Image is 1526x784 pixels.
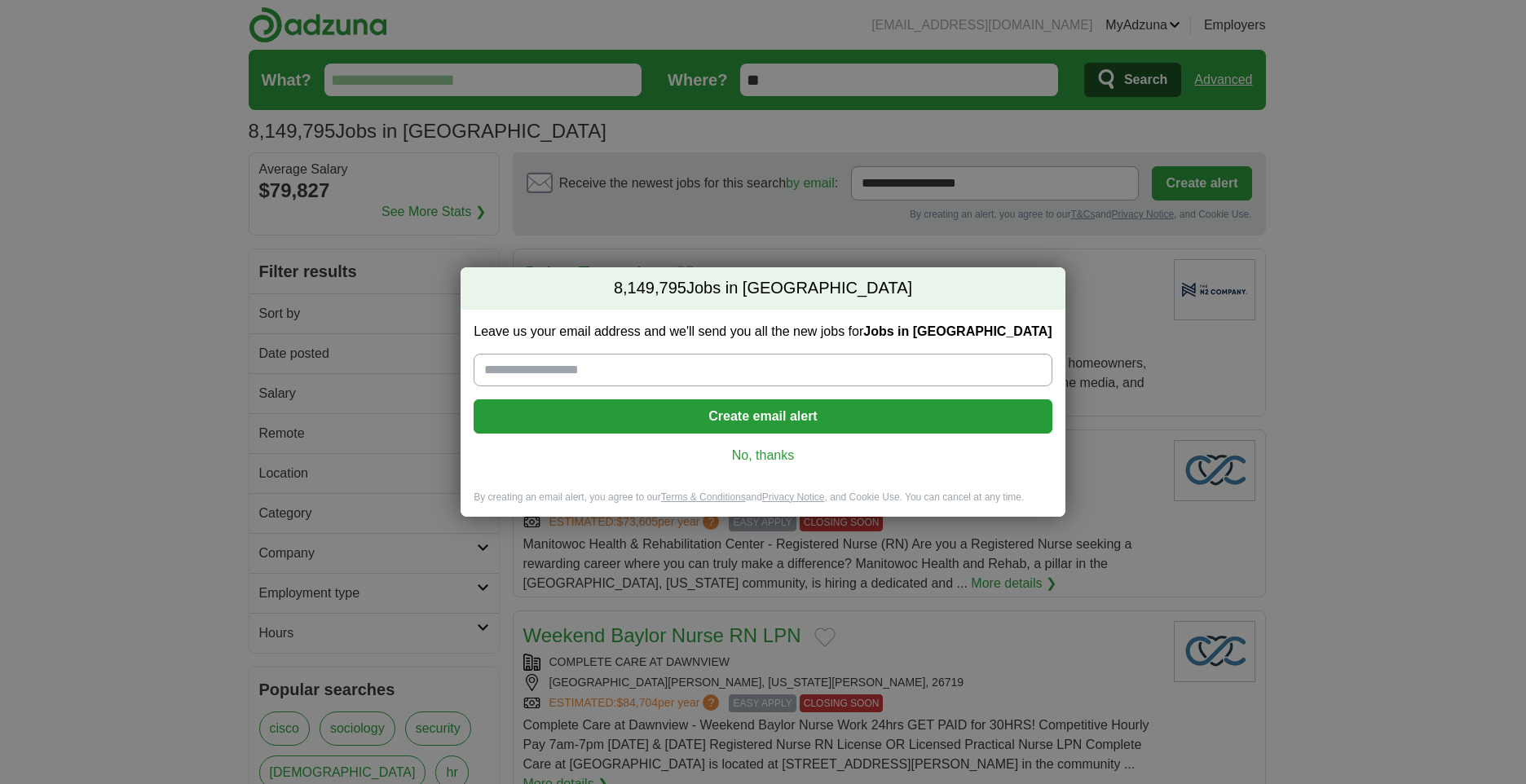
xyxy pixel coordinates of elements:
[762,491,825,503] a: Privacy Notice
[863,324,1052,338] strong: Jobs in [GEOGRAPHIC_DATA]
[661,491,746,503] a: Terms & Conditions
[474,323,1052,341] label: Leave us your email address and we'll send you all the new jobs for
[487,447,1039,465] a: No, thanks
[614,277,686,300] span: 8,149,795
[474,399,1052,434] button: Create email alert
[461,491,1065,518] div: By creating an email alert, you agree to our and , and Cookie Use. You can cancel at any time.
[461,267,1065,310] h2: Jobs in [GEOGRAPHIC_DATA]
